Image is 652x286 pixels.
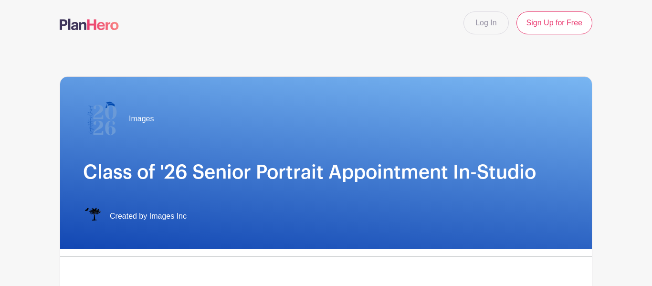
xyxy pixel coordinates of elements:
span: Created by Images Inc [110,211,187,222]
a: Sign Up for Free [516,11,592,34]
img: IMAGES%20logo%20transparenT%20PNG%20s.png [83,207,102,226]
img: logo-507f7623f17ff9eddc593b1ce0a138ce2505c220e1c5a4e2b4648c50719b7d32.svg [60,19,119,30]
span: Images [129,113,154,125]
h1: Class of '26 Senior Portrait Appointment In-Studio [83,161,569,184]
img: 2026%20logo%20(2).png [83,100,121,138]
a: Log In [463,11,508,34]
